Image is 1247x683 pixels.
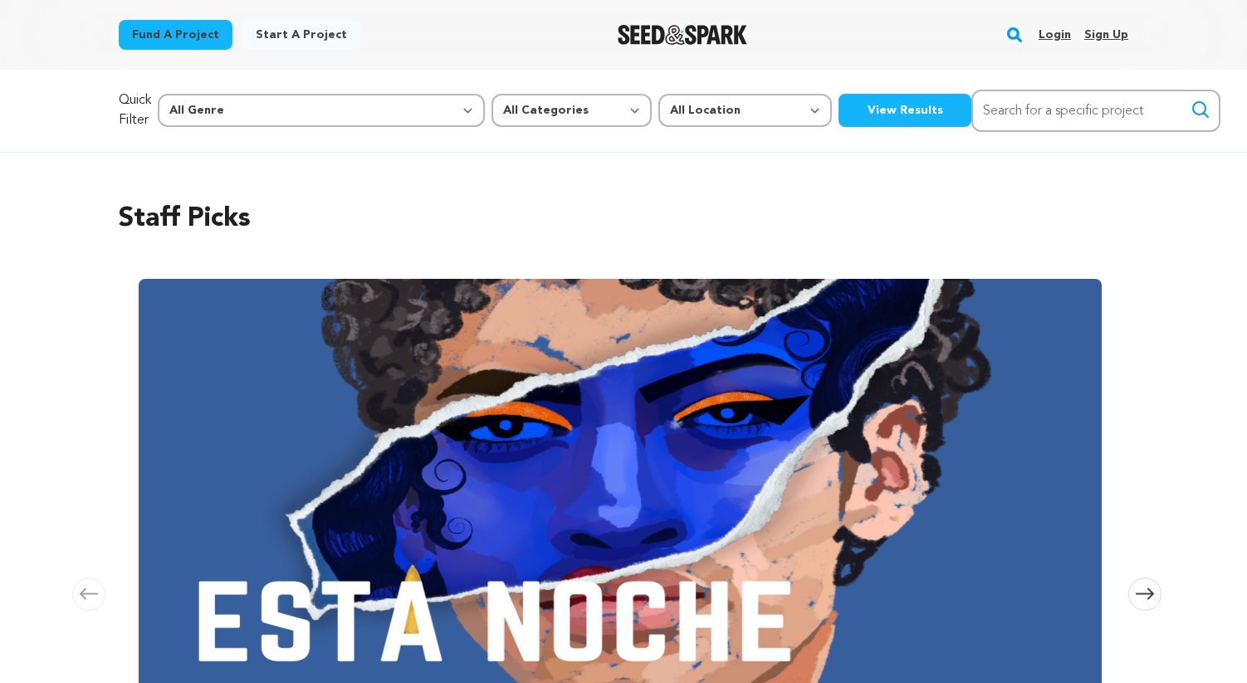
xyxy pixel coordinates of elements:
a: Start a project [242,20,360,50]
a: Login [1039,22,1071,48]
img: Seed&Spark Logo Dark Mode [618,25,748,45]
input: Search for a specific project [971,90,1220,132]
a: Fund a project [119,20,232,50]
p: Quick Filter [119,90,151,130]
h2: Staff Picks [119,199,1128,239]
a: Sign up [1084,22,1128,48]
a: Seed&Spark Homepage [618,25,748,45]
button: View Results [839,94,971,127]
